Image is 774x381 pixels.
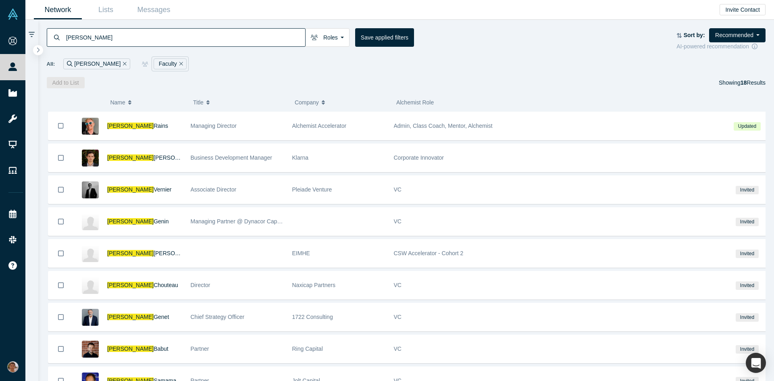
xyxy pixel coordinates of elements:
span: VC [394,186,402,193]
button: Add to List [47,77,85,88]
img: Laurent Eric Hesnard's Profile Image [82,150,99,167]
a: Lists [82,0,130,19]
span: Alchemist Accelerator [292,123,347,129]
span: Associate Director [191,186,237,193]
button: Remove Filter [177,59,183,69]
a: [PERSON_NAME]Rains [107,123,168,129]
button: Bookmark [48,208,73,235]
button: Invite Contact [720,4,766,15]
span: Rains [154,123,168,129]
span: VC [394,282,402,288]
span: Updated [734,122,760,131]
button: Title [193,94,286,111]
a: [PERSON_NAME]Genin [107,218,169,225]
span: Invited [736,281,758,290]
a: [PERSON_NAME]Genet [107,314,169,320]
button: Name [110,94,185,111]
span: Vernier [154,186,171,193]
span: [PERSON_NAME] [107,346,154,352]
span: VC [394,346,402,352]
span: Chouteau [154,282,178,288]
div: Faculty [154,58,187,69]
span: Invited [736,250,758,258]
span: VC [394,218,402,225]
img: Laurent Vernier's Profile Image [82,181,99,198]
span: EIMHE [292,250,310,256]
span: Admin, Class Coach, Mentor, Alchemist [394,123,493,129]
span: Invited [736,313,758,322]
span: [PERSON_NAME] [107,154,154,161]
a: [PERSON_NAME]Babut [107,346,169,352]
span: Corporate Innovator [394,154,444,161]
span: All: [47,60,55,68]
img: Laurent Genin's Profile Image [82,213,99,230]
span: Naxicap Partners [292,282,335,288]
img: Laurent Babut's Profile Image [82,341,99,358]
a: [PERSON_NAME]Vernier [107,186,172,193]
span: Title [193,94,204,111]
span: Company [295,94,319,111]
button: Company [295,94,388,111]
span: Klarna [292,154,308,161]
button: Save applied filters [355,28,414,47]
span: [PERSON_NAME] [107,282,154,288]
button: Bookmark [48,303,73,331]
img: Alchemist Vault Logo [7,8,19,20]
img: Laurent Rains's Profile Image [82,118,99,135]
strong: 18 [741,79,747,86]
span: VC [394,314,402,320]
span: Results [741,79,766,86]
span: Genin [154,218,169,225]
span: Invited [736,345,758,354]
button: Bookmark [48,176,73,204]
button: Bookmark [48,144,73,172]
div: Showing [719,77,766,88]
a: [PERSON_NAME][PERSON_NAME] [107,250,200,256]
span: [PERSON_NAME] [107,123,154,129]
span: [PERSON_NAME] [107,250,154,256]
img: Mikhail Baklanov's Account [7,361,19,373]
span: Pleiade Venture [292,186,332,193]
span: Babut [154,346,169,352]
span: [PERSON_NAME] [107,186,154,193]
a: Network [34,0,82,19]
span: Chief Strategy Officer [191,314,245,320]
span: [PERSON_NAME] [154,250,200,256]
span: Alchemist Role [396,99,434,106]
img: Laurent Genet's Profile Image [82,309,99,326]
img: Laurent Chouteau's Profile Image [82,277,99,294]
button: Bookmark [48,271,73,299]
button: Recommended [709,28,766,42]
strong: Sort by: [684,32,705,38]
span: Business Development Manager [191,154,272,161]
span: 1722 Consulting [292,314,333,320]
span: Invited [736,186,758,194]
input: Search by name, title, company, summary, expertise, investment criteria or topics of focus [65,28,305,47]
span: Invited [736,218,758,226]
span: [PERSON_NAME] [107,314,154,320]
a: Messages [130,0,178,19]
span: CSW Accelerator - Cohort 2 [394,250,464,256]
span: Ring Capital [292,346,323,352]
span: [PERSON_NAME] [154,154,200,161]
span: Partner [191,346,209,352]
a: [PERSON_NAME][PERSON_NAME] [107,154,200,161]
button: Bookmark [48,112,73,140]
span: Genet [154,314,169,320]
button: Roles [305,28,350,47]
span: [PERSON_NAME] [107,218,154,225]
span: Managing Partner @ Dynacor Capital [191,218,285,225]
button: Bookmark [48,239,73,267]
span: Managing Director [191,123,237,129]
button: Remove Filter [121,59,127,69]
img: Laurent Andriot's Profile Image [82,245,99,262]
div: [PERSON_NAME] [63,58,130,69]
div: AI-powered recommendation [676,42,766,51]
span: Director [191,282,210,288]
span: Name [110,94,125,111]
a: [PERSON_NAME]Chouteau [107,282,178,288]
button: Bookmark [48,335,73,363]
